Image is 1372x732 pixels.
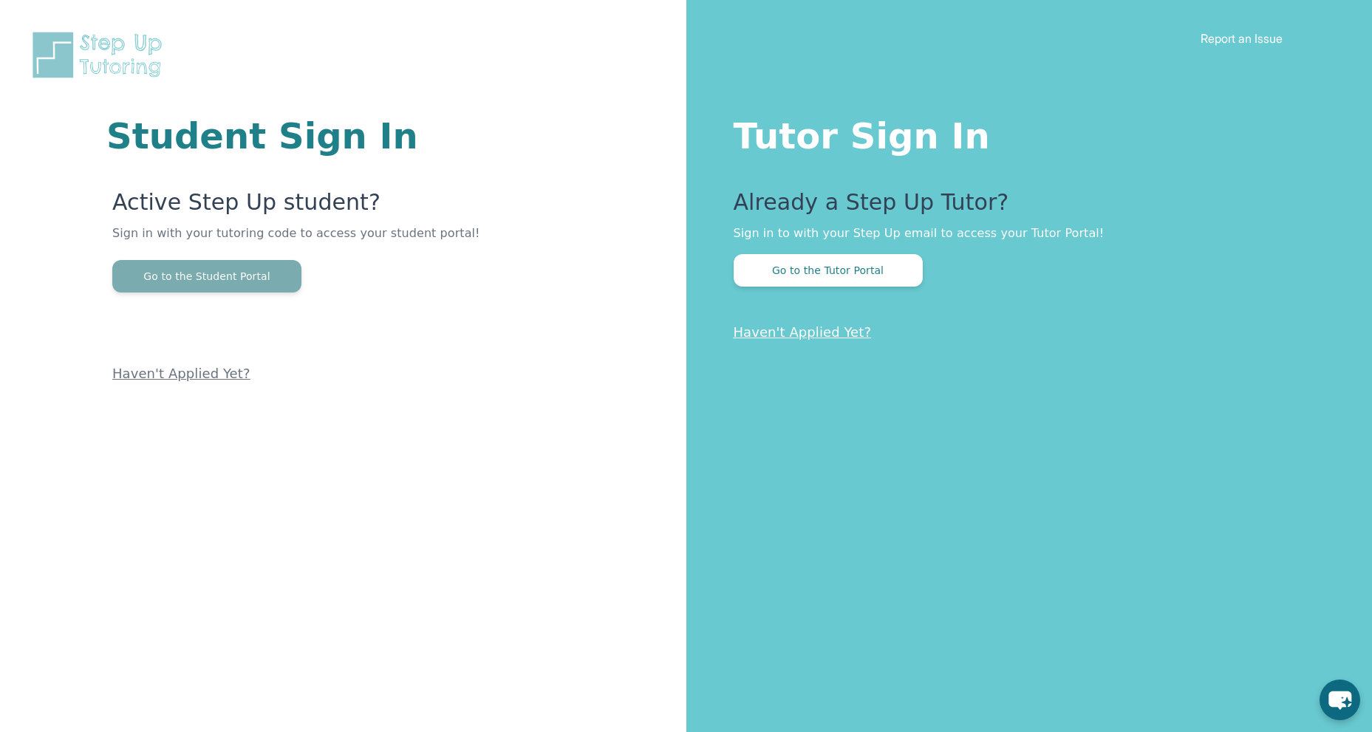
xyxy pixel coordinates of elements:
[112,269,301,283] a: Go to the Student Portal
[1201,31,1283,46] a: Report an Issue
[734,263,923,277] a: Go to the Tutor Portal
[112,366,250,381] a: Haven't Applied Yet?
[106,118,509,154] h1: Student Sign In
[734,254,923,287] button: Go to the Tutor Portal
[734,112,1314,154] h1: Tutor Sign In
[112,189,509,225] p: Active Step Up student?
[734,189,1314,225] p: Already a Step Up Tutor?
[734,324,872,340] a: Haven't Applied Yet?
[112,225,509,260] p: Sign in with your tutoring code to access your student portal!
[30,30,171,81] img: Step Up Tutoring horizontal logo
[734,225,1314,242] p: Sign in to with your Step Up email to access your Tutor Portal!
[112,260,301,293] button: Go to the Student Portal
[1320,680,1360,720] button: chat-button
